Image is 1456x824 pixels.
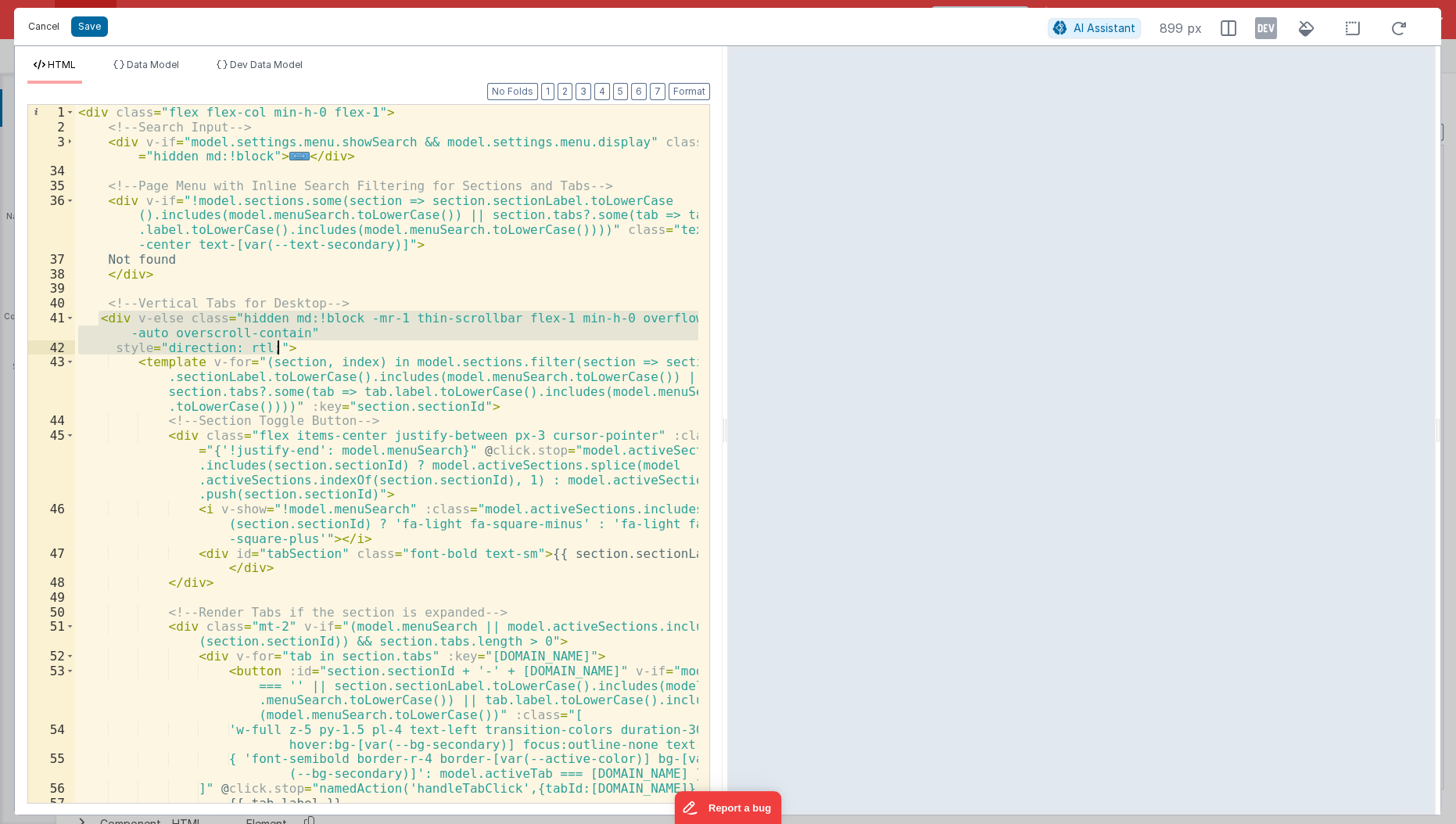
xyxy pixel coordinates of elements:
span: AI Assistant [1074,21,1135,34]
span: Dev Data Model [230,59,303,70]
div: 49 [28,590,75,605]
button: 2 [558,83,572,100]
div: 1 [28,105,75,120]
div: 38 [28,267,75,282]
div: 39 [28,281,75,296]
div: 35 [28,178,75,193]
div: 53 [28,664,75,722]
div: 55 [28,751,75,781]
div: 41 [28,311,75,340]
button: 5 [613,83,628,100]
span: HTML [48,59,76,70]
button: 1 [541,83,554,100]
div: 42 [28,340,75,355]
div: 3 [28,135,75,164]
iframe: Marker.io feedback button [675,791,782,824]
div: 52 [28,649,75,664]
button: 6 [631,83,647,100]
div: 54 [28,722,75,752]
div: 34 [28,164,75,178]
button: 7 [650,83,665,100]
button: Save [71,16,108,37]
button: Format [669,83,710,100]
div: 48 [28,575,75,590]
button: Cancel [20,16,67,38]
button: AI Assistant [1048,18,1141,38]
button: 3 [576,83,591,100]
div: 45 [28,428,75,502]
div: 57 [28,796,75,811]
div: 2 [28,120,75,135]
span: Data Model [127,59,179,70]
div: 43 [28,354,75,413]
span: ... [289,152,310,160]
div: 40 [28,296,75,311]
div: 37 [28,252,75,267]
div: 47 [28,546,75,576]
div: 56 [28,781,75,796]
div: 46 [28,502,75,545]
div: 44 [28,413,75,428]
span: 899 px [1160,19,1202,38]
button: 4 [594,83,610,100]
button: No Folds [487,83,538,100]
div: 51 [28,619,75,649]
div: 36 [28,193,75,252]
div: 50 [28,605,75,620]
